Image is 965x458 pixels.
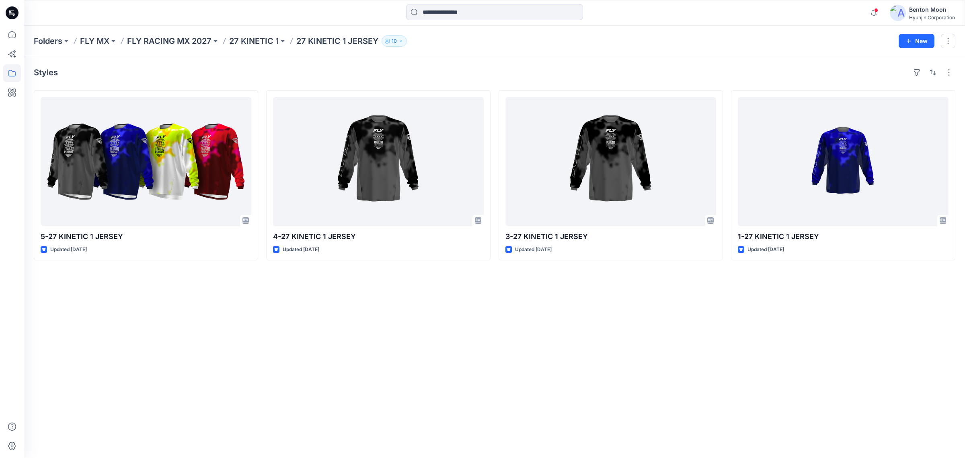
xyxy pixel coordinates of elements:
p: Updated [DATE] [50,246,87,254]
p: Updated [DATE] [515,246,552,254]
p: Updated [DATE] [747,246,784,254]
a: 1-27 KINETIC 1 JERSEY [738,97,949,226]
button: 10 [382,35,407,47]
a: 4-27 KINETIC 1 JERSEY [273,97,484,226]
a: 27 KINETIC 1 [229,35,279,47]
div: Benton Moon [909,5,955,14]
a: Folders [34,35,62,47]
h4: Styles [34,68,58,77]
p: 5-27 KINETIC 1 JERSEY [41,231,251,242]
p: 3-27 KINETIC 1 JERSEY [505,231,716,242]
p: 27 KINETIC 1 JERSEY [296,35,378,47]
button: New [899,34,934,48]
p: 10 [392,37,397,45]
a: FLY RACING MX 2027 [127,35,211,47]
a: 5-27 KINETIC 1 JERSEY [41,97,251,226]
p: Updated [DATE] [283,246,319,254]
a: FLY MX [80,35,109,47]
div: Hyunjin Corporation [909,14,955,21]
img: avatar [890,5,906,21]
p: 4-27 KINETIC 1 JERSEY [273,231,484,242]
p: 1-27 KINETIC 1 JERSEY [738,231,949,242]
a: 3-27 KINETIC 1 JERSEY [505,97,716,226]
